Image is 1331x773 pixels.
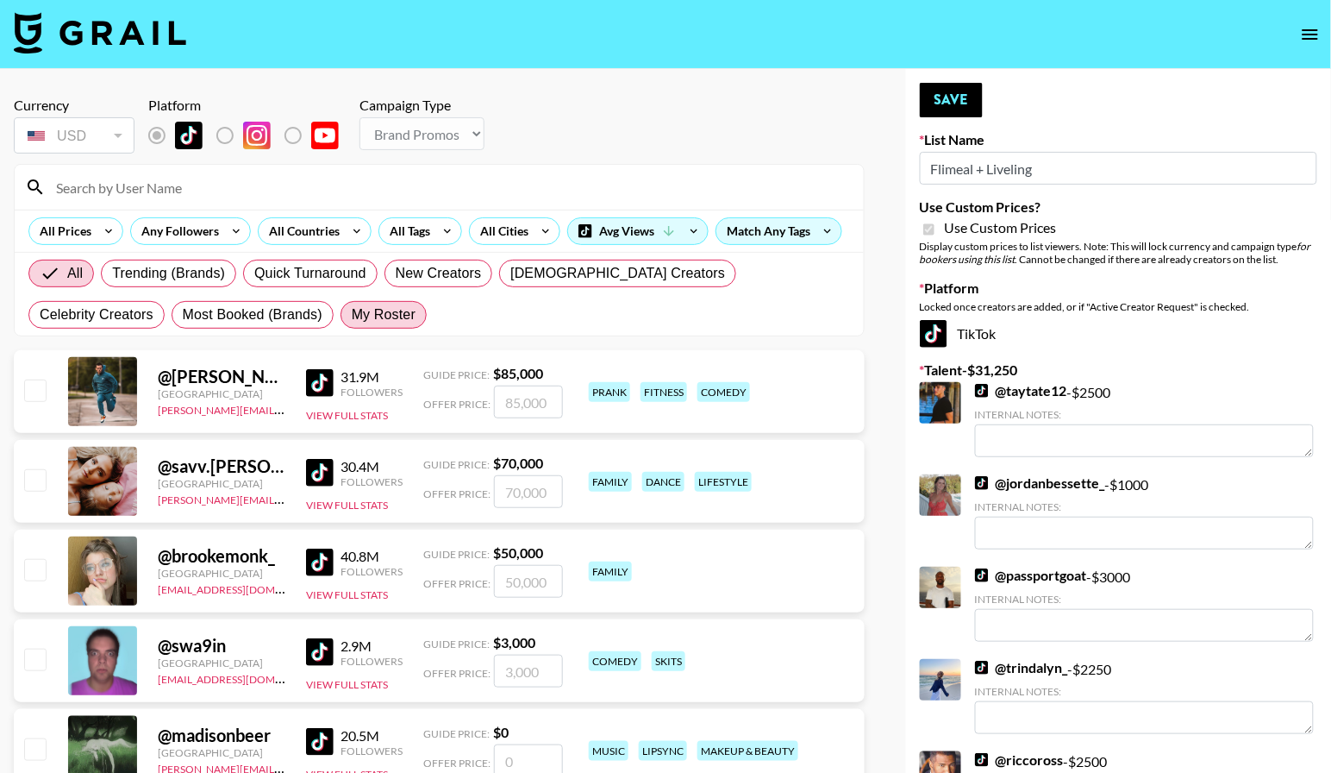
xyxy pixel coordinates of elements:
[975,751,1064,769] a: @riccoross
[341,727,403,745] div: 20.5M
[920,83,983,117] button: Save
[493,724,509,740] strong: $ 0
[975,382,1067,399] a: @taytate12
[243,122,271,149] img: Instagram
[975,474,1314,550] div: - $ 1000
[158,567,285,580] div: [GEOGRAPHIC_DATA]
[493,455,543,471] strong: $ 70,000
[14,12,186,53] img: Grail Talent
[493,365,543,381] strong: $ 85,000
[510,263,725,284] span: [DEMOGRAPHIC_DATA] Creators
[29,218,95,244] div: All Prices
[920,361,1317,379] label: Talent - $ 31,250
[945,219,1057,236] span: Use Custom Prices
[975,567,1314,642] div: - $ 3000
[423,398,491,411] span: Offer Price:
[306,588,388,601] button: View Full Stats
[920,320,947,348] img: TikTok
[341,745,403,757] div: Followers
[975,659,1068,676] a: @trindalyn_
[470,218,532,244] div: All Cities
[158,400,413,417] a: [PERSON_NAME][EMAIL_ADDRESS][DOMAIN_NAME]
[306,369,334,397] img: TikTok
[975,408,1314,421] div: Internal Notes:
[158,366,285,387] div: @ [PERSON_NAME].[PERSON_NAME]
[131,218,222,244] div: Any Followers
[148,97,353,114] div: Platform
[423,727,490,740] span: Guide Price:
[589,741,628,761] div: music
[341,548,403,565] div: 40.8M
[568,218,708,244] div: Avg Views
[158,387,285,400] div: [GEOGRAPHIC_DATA]
[975,500,1314,513] div: Internal Notes:
[158,545,285,567] div: @ brookemonk_
[975,569,989,582] img: TikTok
[975,659,1314,734] div: - $ 2250
[642,472,684,492] div: dance
[14,114,134,157] div: Currency is locked to USD
[975,753,989,767] img: TikTok
[975,661,989,675] img: TikTok
[494,386,563,418] input: 85,000
[158,477,285,490] div: [GEOGRAPHIC_DATA]
[40,305,153,325] span: Celebrity Creators
[641,382,687,402] div: fitness
[975,382,1314,457] div: - $ 2500
[716,218,841,244] div: Match Any Tags
[695,472,752,492] div: lifestyle
[423,487,491,500] span: Offer Price:
[975,685,1314,698] div: Internal Notes:
[423,548,490,561] span: Guide Price:
[423,368,490,381] span: Guide Price:
[158,657,285,669] div: [GEOGRAPHIC_DATA]
[494,655,563,688] input: 3,000
[975,474,1105,492] a: @jordanbessette_
[920,198,1317,216] label: Use Custom Prices?
[341,638,403,655] div: 2.9M
[920,240,1311,266] em: for bookers using this list
[67,263,83,284] span: All
[920,320,1317,348] div: TikTok
[639,741,687,761] div: lipsync
[14,97,134,114] div: Currency
[254,263,366,284] span: Quick Turnaround
[379,218,434,244] div: All Tags
[341,368,403,386] div: 31.9M
[158,456,285,477] div: @ savv.[PERSON_NAME]
[494,475,563,508] input: 70,000
[183,305,322,325] span: Most Booked (Brands)
[589,651,641,671] div: comedy
[306,638,334,666] img: TikTok
[423,458,490,471] span: Guide Price:
[341,565,403,578] div: Followers
[112,263,225,284] span: Trending (Brands)
[306,678,388,691] button: View Full Stats
[158,490,413,506] a: [PERSON_NAME][EMAIL_ADDRESS][DOMAIN_NAME]
[306,499,388,512] button: View Full Stats
[148,117,353,154] div: List locked to TikTok.
[158,669,331,686] a: [EMAIL_ADDRESS][DOMAIN_NAME]
[697,741,798,761] div: makeup & beauty
[311,122,339,149] img: YouTube
[920,280,1317,297] label: Platform
[423,757,491,770] span: Offer Price:
[158,635,285,657] div: @ swa9in
[423,577,491,590] span: Offer Price:
[920,131,1317,148] label: List Name
[396,263,482,284] span: New Creators
[1293,17,1328,52] button: open drawer
[341,458,403,475] div: 30.4M
[306,728,334,756] img: TikTok
[493,634,535,650] strong: $ 3,000
[920,240,1317,266] div: Display custom prices to list viewers. Note: This will lock currency and campaign type . Cannot b...
[341,475,403,488] div: Followers
[493,544,543,561] strong: $ 50,000
[359,97,484,114] div: Campaign Type
[589,562,632,581] div: family
[697,382,750,402] div: comedy
[423,667,491,680] span: Offer Price:
[352,305,416,325] span: My Roster
[975,567,1087,584] a: @passportgoat
[589,472,632,492] div: family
